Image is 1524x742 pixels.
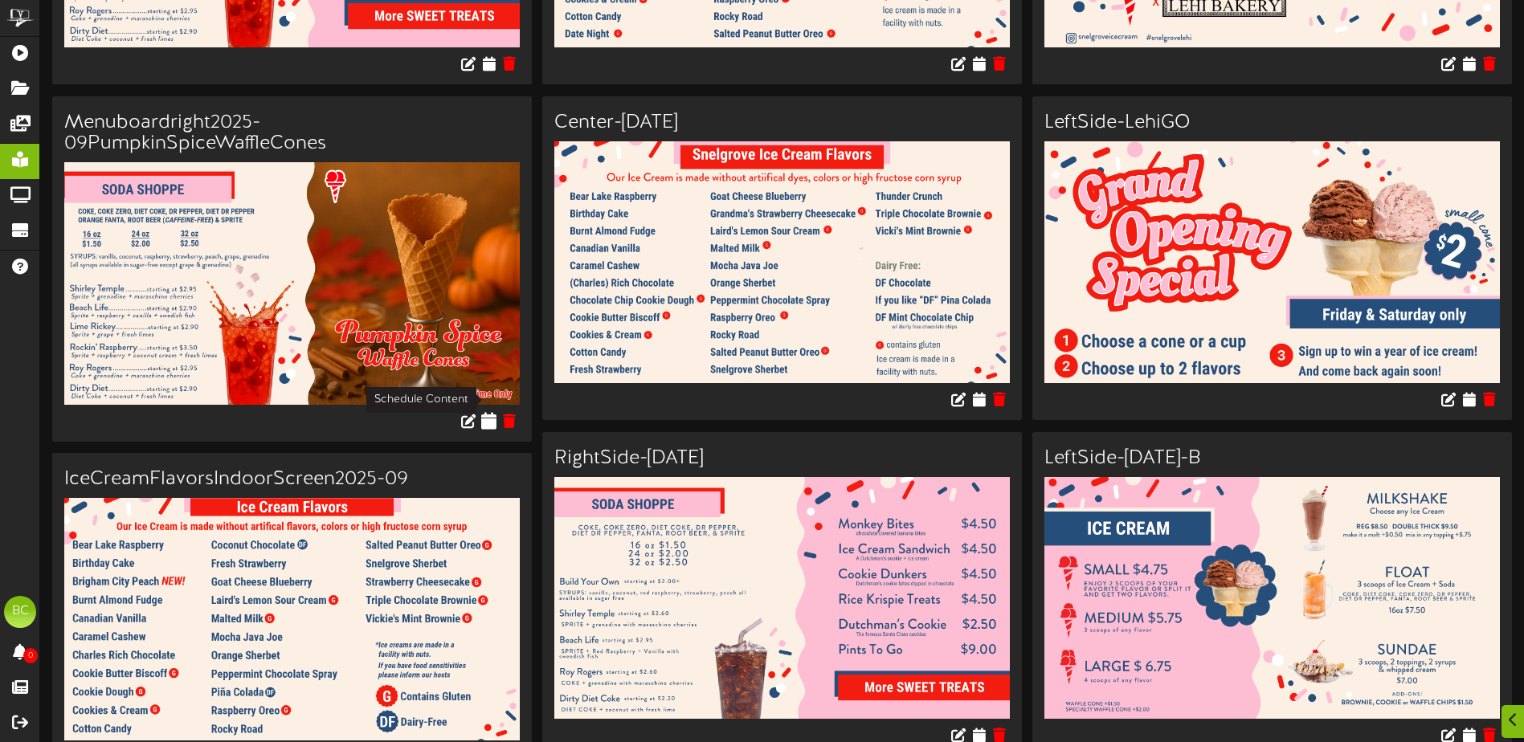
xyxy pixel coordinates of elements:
h3: Center-[DATE] [554,112,1010,133]
img: 98f4706b-0724-406d-9ab1-9551d3672679.png [1044,477,1500,719]
h3: LeftSide-LehiGO [1044,112,1500,133]
h3: IceCreamFlavorsIndoorScreen2025-09 [64,469,520,490]
img: d73d2450-75d0-45df-9b9a-2224893a4d19.png [554,477,1010,719]
div: BC [4,596,36,628]
h3: LeftSide-[DATE]-B [1044,448,1500,469]
h3: Menuboardright2025-09PumpkinSpiceWaffleCones [64,112,520,155]
h3: RightSide-[DATE] [554,448,1010,469]
img: 97893eed-f2db-4c4e-bab1-8ac13fdec0e5.png [1044,141,1500,383]
img: 76e57c45-e918-4052-87b9-a611ab6187cd.png [64,498,520,740]
span: 0 [23,648,38,663]
img: 252dc355-7f51-4c42-b71f-f9cc0dc7b262.png [64,162,520,404]
img: 4d847c78-e125-4d95-8de8-13e92ad65883.png [554,141,1010,383]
